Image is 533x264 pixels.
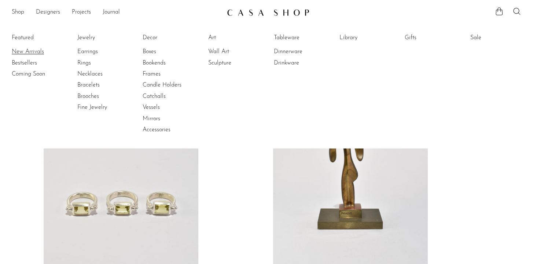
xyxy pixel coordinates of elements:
[77,34,132,42] a: Jewelry
[470,32,525,46] ul: Sale
[143,59,198,67] a: Bookends
[72,8,91,17] a: Projects
[143,70,198,78] a: Frames
[339,34,394,42] a: Library
[143,126,198,134] a: Accessories
[12,70,67,78] a: Coming Soon
[143,34,198,42] a: Decor
[77,103,132,111] a: Fine Jewelry
[274,32,329,69] ul: Tableware
[208,34,263,42] a: Art
[77,70,132,78] a: Necklaces
[143,92,198,100] a: Catchalls
[405,34,460,42] a: Gifts
[470,34,525,42] a: Sale
[339,32,394,46] ul: Library
[12,48,67,56] a: New Arrivals
[12,59,67,67] a: Bestsellers
[77,48,132,56] a: Earrings
[77,92,132,100] a: Brooches
[143,103,198,111] a: Vessels
[36,8,60,17] a: Designers
[143,48,198,56] a: Boxes
[143,32,198,136] ul: Decor
[143,115,198,123] a: Mirrors
[208,59,263,67] a: Sculpture
[77,81,132,89] a: Bracelets
[274,34,329,42] a: Tableware
[143,81,198,89] a: Candle Holders
[77,32,132,113] ul: Jewelry
[405,32,460,46] ul: Gifts
[103,8,120,17] a: Journal
[12,6,221,19] nav: Desktop navigation
[274,59,329,67] a: Drinkware
[274,48,329,56] a: Dinnerware
[12,6,221,19] ul: NEW HEADER MENU
[12,8,24,17] a: Shop
[208,32,263,69] ul: Art
[12,46,67,80] ul: Featured
[208,48,263,56] a: Wall Art
[77,59,132,67] a: Rings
